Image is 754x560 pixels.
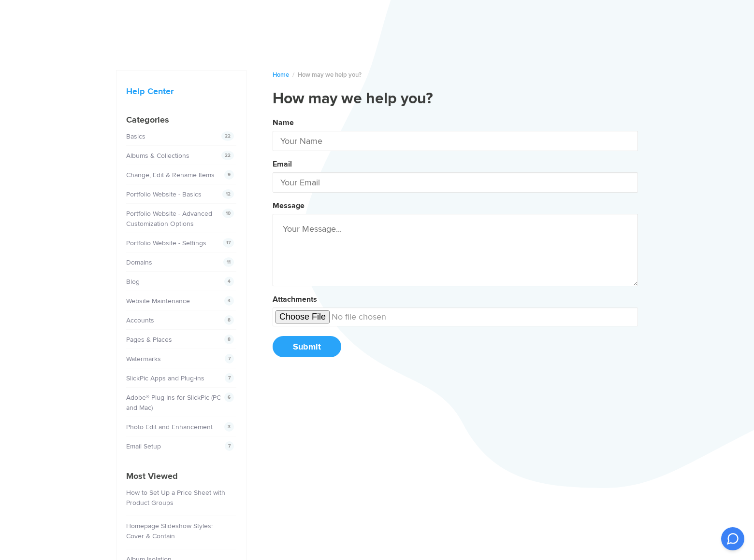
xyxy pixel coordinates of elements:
[273,336,341,357] button: Submit
[273,71,289,79] a: Home
[273,114,638,367] button: NameEmailMessageAttachmentsSubmit
[126,152,189,160] a: Albums & Collections
[273,308,638,326] input: undefined
[126,355,161,363] a: Watermarks
[126,190,202,198] a: Portfolio Website - Basics
[224,315,234,325] span: 8
[273,172,638,193] input: Your Email
[224,392,234,402] span: 6
[223,238,234,248] span: 17
[273,201,304,210] label: Message
[224,296,234,306] span: 4
[126,258,152,266] a: Domains
[221,151,234,160] span: 22
[126,132,145,140] a: Basics
[224,335,234,344] span: 8
[126,423,213,431] a: Photo Edit and Enhancement
[225,373,234,383] span: 7
[292,71,294,79] span: /
[126,278,140,286] a: Blog
[126,393,221,412] a: Adobe® Plug-Ins for SlickPic (PC and Mac)
[126,239,206,247] a: Portfolio Website - Settings
[126,297,190,305] a: Website Maintenance
[126,470,236,483] h4: Most Viewed
[126,374,204,382] a: SlickPic Apps and Plug-ins
[126,522,213,540] a: Homepage Slideshow Styles: Cover & Contain
[126,489,225,507] a: How to Set Up a Price Sheet with Product Groups
[126,316,154,324] a: Accounts
[273,131,638,151] input: Your Name
[126,210,212,228] a: Portfolio Website - Advanced Customization Options
[225,441,234,451] span: 7
[126,442,161,450] a: Email Setup
[273,118,294,127] label: Name
[221,131,234,141] span: 22
[223,257,234,267] span: 11
[126,336,172,344] a: Pages & Places
[225,354,234,364] span: 7
[126,113,236,126] h4: Categories
[298,71,362,79] span: How may we help you?
[224,170,234,180] span: 9
[224,277,234,286] span: 4
[273,159,292,169] label: Email
[222,209,234,218] span: 10
[126,171,215,179] a: Change, Edit & Rename Items
[273,294,317,304] label: Attachments
[224,422,234,432] span: 3
[222,189,234,199] span: 12
[126,86,174,97] a: Help Center
[273,89,638,109] h1: How may we help you?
